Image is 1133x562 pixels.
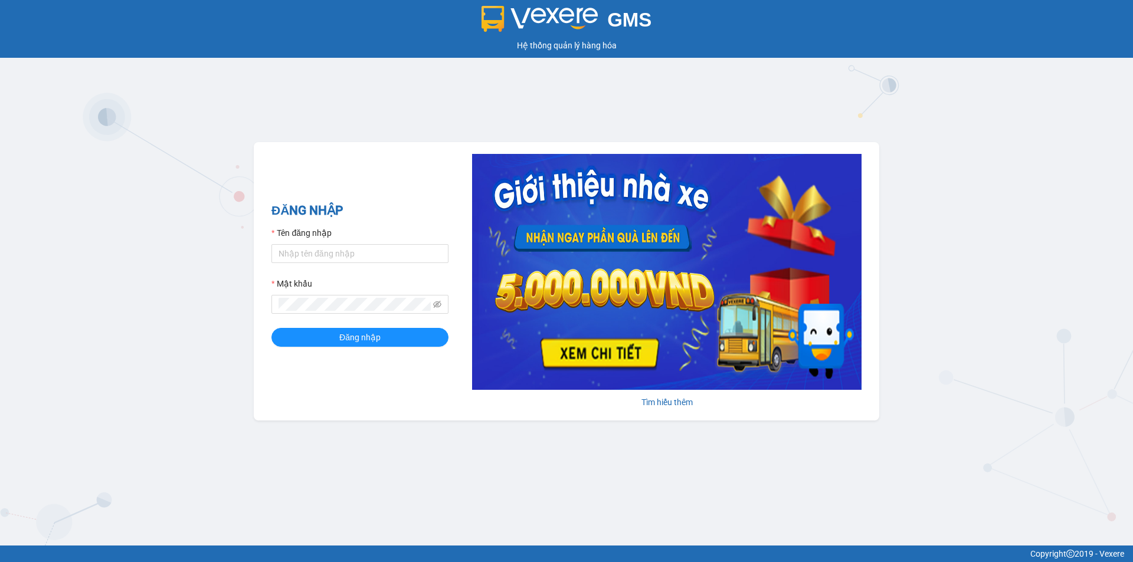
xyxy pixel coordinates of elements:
label: Tên đăng nhập [271,226,332,239]
div: Tìm hiểu thêm [472,396,862,409]
span: GMS [607,9,651,31]
img: logo 2 [482,6,598,32]
img: banner-0 [472,154,862,390]
label: Mật khẩu [271,277,312,290]
input: Mật khẩu [279,298,431,311]
button: Đăng nhập [271,328,448,347]
h2: ĐĂNG NHẬP [271,201,448,221]
div: Copyright 2019 - Vexere [9,547,1124,560]
input: Tên đăng nhập [271,244,448,263]
span: copyright [1066,550,1075,558]
div: Hệ thống quản lý hàng hóa [3,39,1130,52]
a: GMS [482,18,652,27]
span: eye-invisible [433,300,441,308]
span: Đăng nhập [339,331,381,344]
